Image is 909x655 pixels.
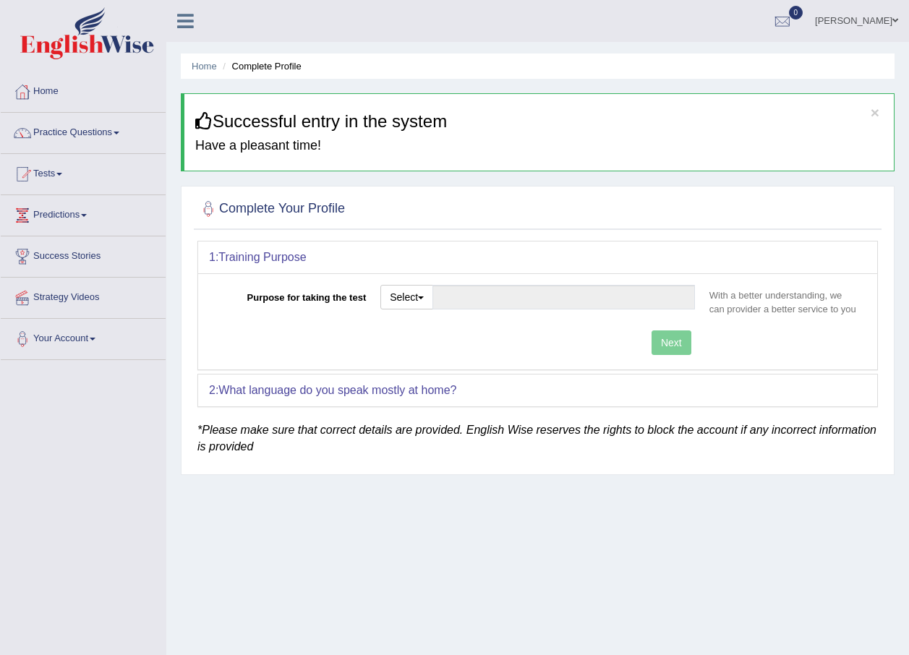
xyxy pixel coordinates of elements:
[1,319,166,355] a: Your Account
[1,278,166,314] a: Strategy Videos
[702,288,866,316] p: With a better understanding, we can provider a better service to you
[1,154,166,190] a: Tests
[1,72,166,108] a: Home
[209,285,373,304] label: Purpose for taking the test
[380,285,433,309] button: Select
[218,384,456,396] b: What language do you speak mostly at home?
[1,236,166,273] a: Success Stories
[789,6,803,20] span: 0
[1,113,166,149] a: Practice Questions
[195,139,883,153] h4: Have a pleasant time!
[219,59,301,73] li: Complete Profile
[197,198,345,220] h2: Complete Your Profile
[198,374,877,406] div: 2:
[195,112,883,131] h3: Successful entry in the system
[192,61,217,72] a: Home
[871,105,879,120] button: ×
[197,424,876,453] em: *Please make sure that correct details are provided. English Wise reserves the rights to block th...
[198,241,877,273] div: 1:
[1,195,166,231] a: Predictions
[218,251,306,263] b: Training Purpose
